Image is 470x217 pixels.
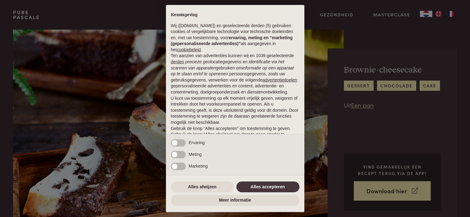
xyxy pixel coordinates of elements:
span: Marketing [189,164,208,169]
strong: ervaring, meting en “marketing (gepersonaliseerde advertenties)” [171,35,293,46]
h2: Kennisgeving [171,12,299,18]
button: advertentiedoelen [263,77,297,83]
p: Ten aanzien van advertenties kunnen wij en 1039 geselecteerde gebruiken om en persoonsgegevens, z... [171,53,299,95]
button: Alles accepteren [236,182,299,193]
em: informatie op een apparaat op te slaan en/of te openen [171,65,294,77]
button: Alles afwijzen [171,182,234,193]
span: Ervaring [189,140,205,145]
span: Meting [189,152,202,157]
em: precieze geolocatiegegevens en identificatie via het scannen van apparaten [171,59,284,70]
button: Meer informatie [171,195,299,206]
button: derden [171,59,184,65]
p: Wij ([DOMAIN_NAME]) en geselecteerde derden (5) gebruiken cookies of vergelijkbare technologie vo... [171,23,299,53]
p: U kunt uw toestemming op elk moment vrijelijk geven, weigeren of intrekken door het voorkeurenpan... [171,95,299,126]
a: cookiebeleid [177,47,201,52]
p: Gebruik de knop “Alles accepteren” om toestemming te geven. Gebruik de knop “Alles afwijzen” om d... [171,126,299,144]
